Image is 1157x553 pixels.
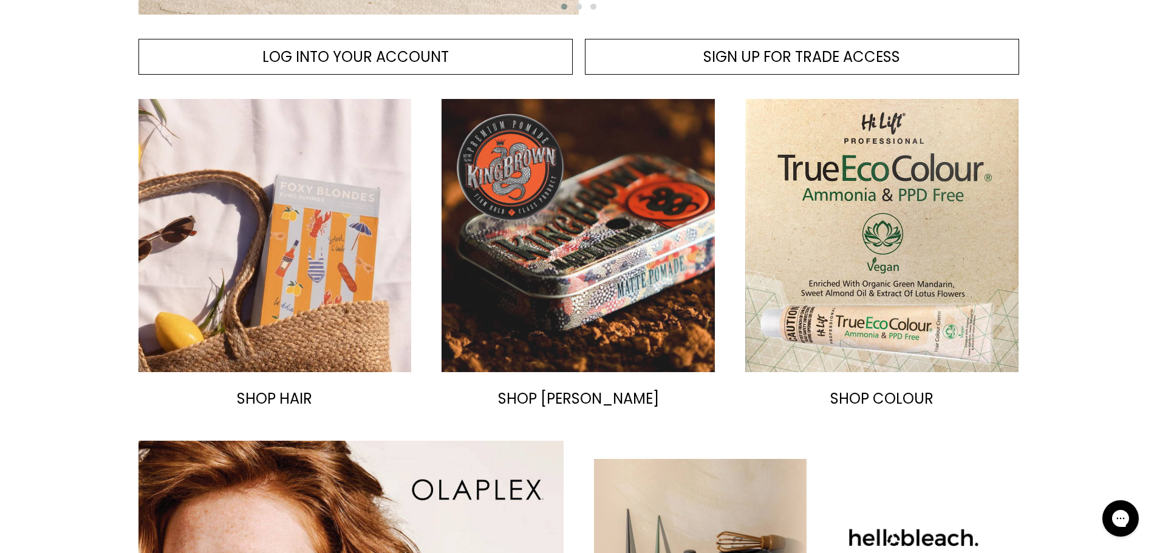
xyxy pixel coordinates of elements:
[830,388,933,409] span: SHOP COLOUR
[1096,496,1145,541] iframe: Gorgias live chat messenger
[498,388,659,409] span: SHOP [PERSON_NAME]
[703,47,900,67] span: SIGN UP FOR TRADE ACCESS
[138,384,412,413] a: SHOP HAIR
[585,39,1019,75] a: SIGN UP FOR TRADE ACCESS
[237,388,312,409] span: SHOP HAIR
[442,384,715,413] a: SHOP [PERSON_NAME]
[138,39,573,75] a: LOG INTO YOUR ACCOUNT
[745,384,1019,413] a: SHOP COLOUR
[262,47,449,67] span: LOG INTO YOUR ACCOUNT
